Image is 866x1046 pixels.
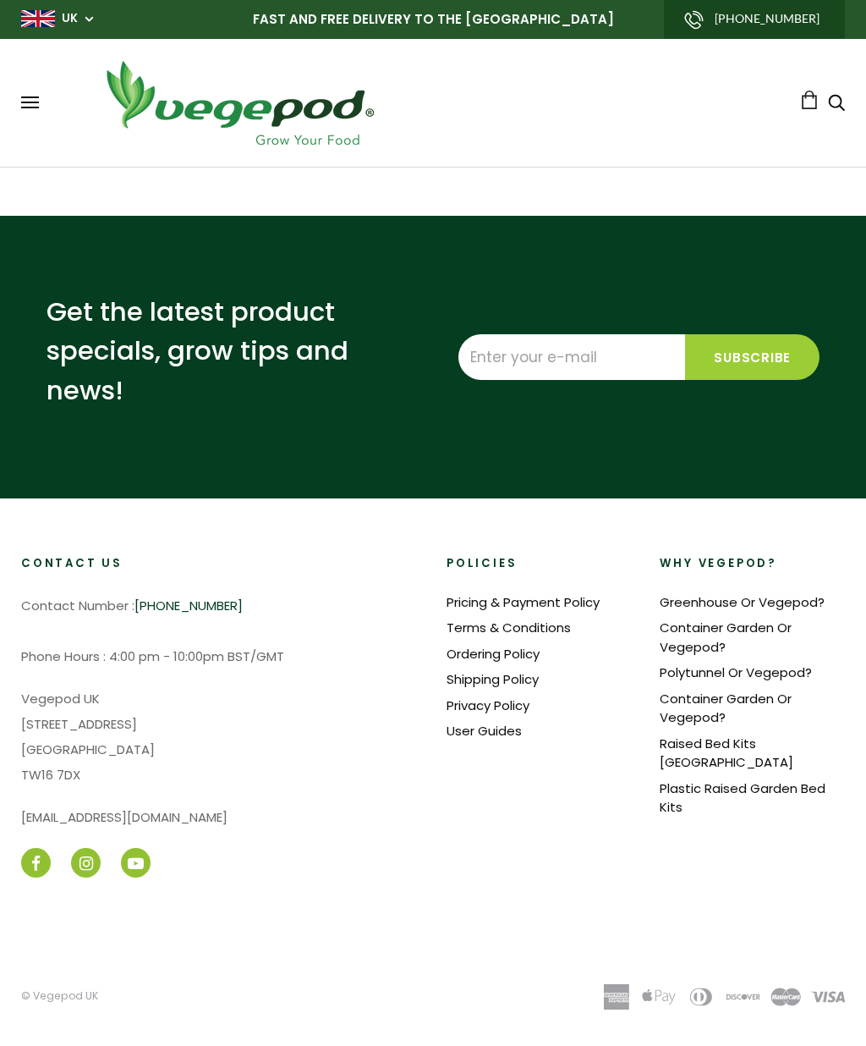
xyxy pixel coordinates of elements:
p: Vegepod UK [STREET_ADDRESS] [GEOGRAPHIC_DATA] TW16 7DX [21,686,419,788]
a: Greenhouse Or Vegepod? [660,593,825,611]
a: Pricing & Payment Policy [447,593,600,611]
a: Ordering Policy [447,645,540,663]
a: [EMAIL_ADDRESS][DOMAIN_NAME] [21,808,227,826]
a: Container Garden Or Vegepod? [660,619,792,656]
a: User Guides [447,722,522,740]
h2: Policies [447,556,633,572]
p: Get the latest product specials, grow tips and news! [47,292,408,410]
img: Vegepod [91,56,387,150]
a: Terms & Conditions [447,619,571,636]
img: gb_large.png [21,10,55,27]
a: Container Garden Or Vegepod? [660,690,792,727]
a: Privacy Policy [447,696,529,714]
a: Search [828,96,845,113]
input: Enter your e-mail [458,334,685,380]
a: Polytunnel Or Vegepod? [660,663,812,681]
a: Raised Bed Kits [GEOGRAPHIC_DATA] [660,735,793,772]
a: [PHONE_NUMBER] [134,597,243,614]
a: Plastic Raised Garden Bed Kits [660,779,825,817]
a: © Vegepod UK [21,988,98,1004]
a: Shipping Policy [447,670,539,688]
h2: Why Vegepod? [660,556,846,572]
h2: Contact Us [21,556,419,572]
p: Contact Number : Phone Hours : 4:00 pm - 10:00pm BST/GMT [21,593,419,669]
input: Subscribe [685,334,819,380]
a: UK [62,10,78,27]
